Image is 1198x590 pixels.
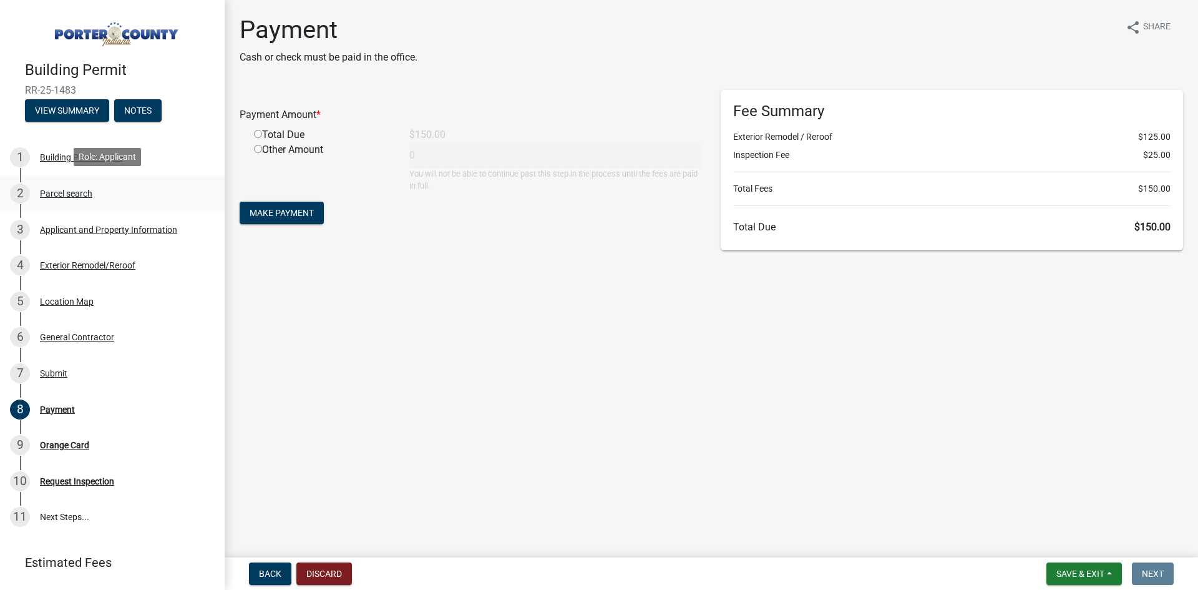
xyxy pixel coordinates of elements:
[245,127,400,142] div: Total Due
[40,333,114,342] div: General Contractor
[40,153,123,162] div: Building Permit Guide
[25,61,215,79] h4: Building Permit
[10,184,30,204] div: 2
[40,297,94,306] div: Location Map
[40,261,135,270] div: Exterior Remodel/Reroof
[230,107,711,122] div: Payment Amount
[1143,149,1171,162] span: $25.00
[25,99,109,122] button: View Summary
[1134,221,1171,233] span: $150.00
[1143,20,1171,35] span: Share
[10,400,30,420] div: 8
[10,292,30,312] div: 5
[10,327,30,347] div: 6
[1126,20,1141,35] i: share
[40,405,75,414] div: Payment
[245,142,400,192] div: Other Amount
[40,225,177,234] div: Applicant and Property Information
[40,369,67,378] div: Submit
[114,99,162,122] button: Notes
[74,148,141,166] div: Role: Applicant
[240,50,417,65] p: Cash or check must be paid in the office.
[249,563,291,585] button: Back
[25,84,200,96] span: RR-25-1483
[10,363,30,383] div: 7
[25,13,205,48] img: Porter County, Indiana
[733,182,1171,195] li: Total Fees
[40,441,89,450] div: Orange Card
[733,102,1171,120] h6: Fee Summary
[1138,130,1171,144] span: $125.00
[114,106,162,116] wm-modal-confirm: Notes
[259,569,281,579] span: Back
[733,130,1171,144] li: Exterior Remodel / Reroof
[733,221,1171,233] h6: Total Due
[10,471,30,491] div: 10
[40,189,92,198] div: Parcel search
[1046,563,1122,585] button: Save & Exit
[10,255,30,275] div: 4
[10,220,30,240] div: 3
[240,15,417,45] h1: Payment
[10,435,30,455] div: 9
[40,477,114,486] div: Request Inspection
[25,106,109,116] wm-modal-confirm: Summary
[1116,15,1181,39] button: shareShare
[10,550,205,575] a: Estimated Fees
[1132,563,1174,585] button: Next
[10,507,30,527] div: 11
[1056,569,1104,579] span: Save & Exit
[733,149,1171,162] li: Inspection Fee
[240,202,324,224] button: Make Payment
[1138,182,1171,195] span: $150.00
[296,563,352,585] button: Discard
[1142,569,1164,579] span: Next
[250,208,314,218] span: Make Payment
[10,147,30,167] div: 1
